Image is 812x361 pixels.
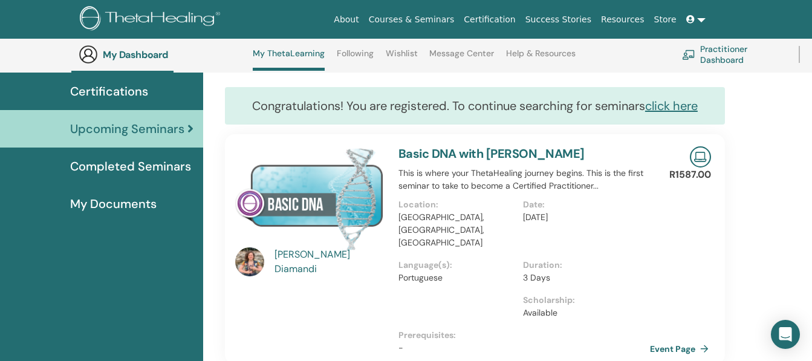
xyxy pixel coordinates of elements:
h3: My Dashboard [103,49,224,60]
img: generic-user-icon.jpg [79,45,98,64]
p: [GEOGRAPHIC_DATA], [GEOGRAPHIC_DATA], [GEOGRAPHIC_DATA] [398,211,516,249]
img: Basic DNA [235,146,384,251]
a: Help & Resources [506,48,576,68]
p: R1587.00 [669,167,711,182]
a: click here [645,98,698,114]
p: - [398,342,648,354]
span: Upcoming Seminars [70,120,184,138]
p: 3 Days [523,272,641,284]
p: Duration : [523,259,641,272]
img: Live Online Seminar [690,146,711,167]
p: Location : [398,198,516,211]
div: Congratulations! You are registered. To continue searching for seminars [225,87,725,125]
a: Following [337,48,374,68]
a: Certification [459,8,520,31]
p: This is where your ThetaHealing journey begins. This is the first seminar to take to become a Cer... [398,167,648,192]
p: [DATE] [523,211,641,224]
a: Store [649,8,681,31]
p: Prerequisites : [398,329,648,342]
a: Message Center [429,48,494,68]
a: About [329,8,363,31]
p: Language(s) : [398,259,516,272]
span: My Documents [70,195,157,213]
p: Portuguese [398,272,516,284]
img: chalkboard-teacher.svg [682,50,695,59]
img: logo.png [80,6,224,33]
span: Certifications [70,82,148,100]
div: Open Intercom Messenger [771,320,800,349]
a: [PERSON_NAME] Diamandi [274,247,386,276]
a: Resources [596,8,649,31]
a: Success Stories [521,8,596,31]
p: Date : [523,198,641,211]
a: Basic DNA with [PERSON_NAME] [398,146,585,161]
a: Wishlist [386,48,418,68]
p: Available [523,307,641,319]
img: default.jpg [235,247,264,276]
a: Event Page [650,340,713,358]
a: Courses & Seminars [364,8,460,31]
a: Practitioner Dashboard [682,41,784,68]
p: Scholarship : [523,294,641,307]
a: My ThetaLearning [253,48,325,71]
span: Completed Seminars [70,157,191,175]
